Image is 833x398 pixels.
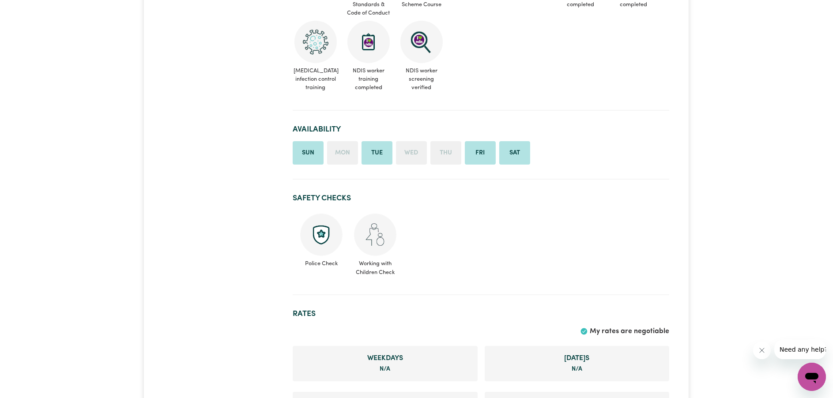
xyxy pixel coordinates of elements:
[798,363,826,391] iframe: Button to launch messaging window
[293,309,669,319] h2: Rates
[399,63,445,96] span: NDIS worker screening verified
[300,256,343,268] span: Police Check
[346,63,392,96] span: NDIS worker training completed
[465,141,496,165] li: Available on Friday
[347,21,390,63] img: CS Academy: Introduction to NDIS Worker Training course completed
[430,141,461,165] li: Unavailable on Thursday
[354,214,396,256] img: Working with children check
[572,366,582,372] span: not specified
[327,141,358,165] li: Unavailable on Monday
[492,353,663,364] span: Saturday rate
[294,21,337,63] img: CS Academy: COVID-19 Infection Control Training course completed
[380,366,390,372] span: not specified
[396,141,427,165] li: Unavailable on Wednesday
[354,256,397,276] span: Working with Children Check
[293,125,669,134] h2: Availability
[293,141,324,165] li: Available on Sunday
[293,63,339,96] span: [MEDICAL_DATA] infection control training
[753,342,771,359] iframe: Close message
[5,6,53,13] span: Need any help?
[400,21,443,63] img: NDIS Worker Screening Verified
[362,141,392,165] li: Available on Tuesday
[300,353,471,364] span: Weekday rate
[590,328,669,335] span: My rates are negotiable
[499,141,530,165] li: Available on Saturday
[774,340,826,359] iframe: Message from company
[300,214,343,256] img: Police check
[293,194,669,203] h2: Safety Checks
